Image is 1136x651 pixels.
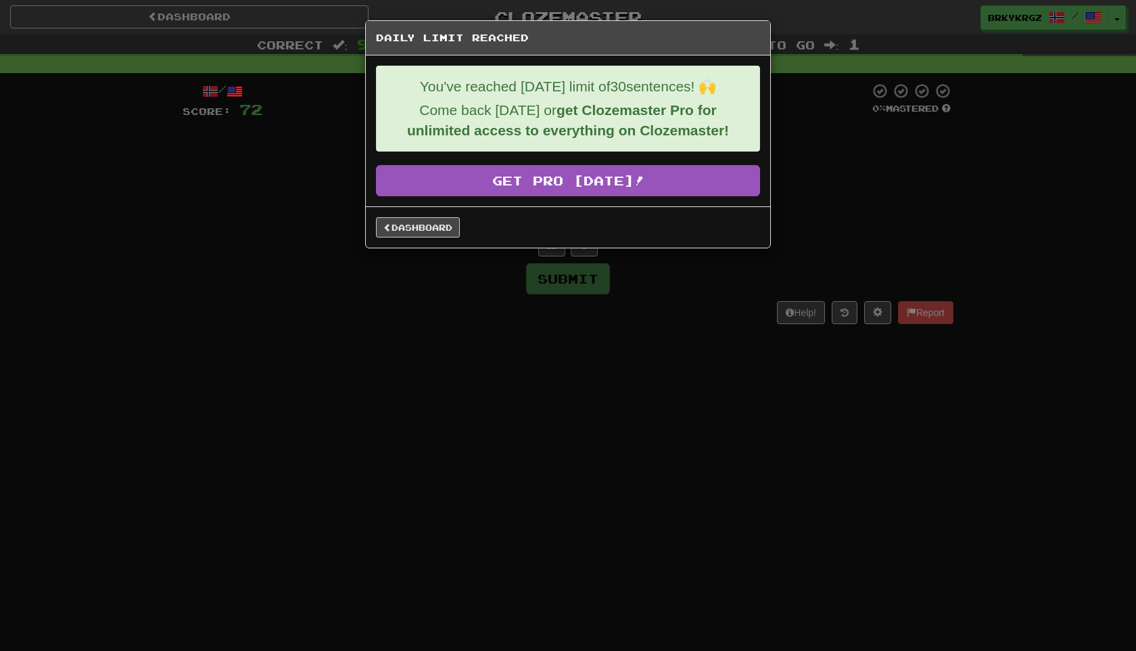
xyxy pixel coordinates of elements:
a: Get Pro [DATE]! [376,165,760,196]
p: You've reached [DATE] limit of 30 sentences! 🙌 [387,76,749,97]
a: Dashboard [376,217,460,238]
p: Come back [DATE] or [387,100,749,141]
h5: Daily Limit Reached [376,31,760,45]
strong: get Clozemaster Pro for unlimited access to everything on Clozemaster! [407,102,729,138]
